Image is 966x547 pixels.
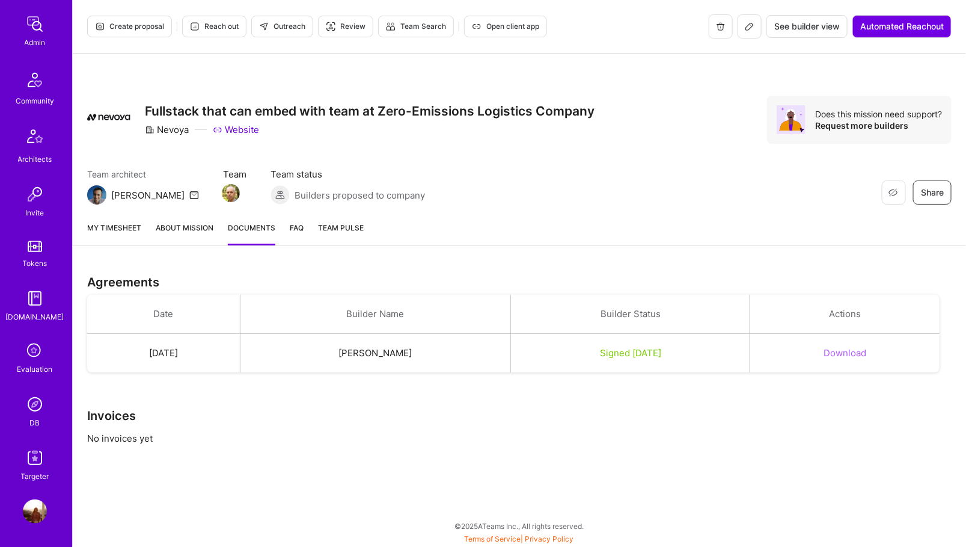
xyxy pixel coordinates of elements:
img: tokens [28,241,42,252]
td: [PERSON_NAME] [240,334,511,373]
div: Invite [26,206,44,219]
i: icon Proposal [95,22,105,31]
p: No invoices yet [87,432,952,445]
span: Team [223,168,246,181]
span: Share [921,187,944,199]
a: My timesheet [87,221,141,246]
img: Admin Search [23,392,47,416]
img: Company Logo [87,96,130,139]
span: Documents [228,221,275,234]
th: Actions [750,295,940,334]
span: Builders proposed to company [295,189,425,202]
div: Does this mission need support? [815,108,942,120]
span: Team Pulse [318,223,364,232]
div: © 2025 ATeams Inc., All rights reserved. [72,511,966,541]
img: admin teamwork [23,12,47,36]
a: About Mission [156,221,213,246]
span: Create proposal [95,21,164,32]
a: FAQ [290,221,304,246]
div: Tokens [23,257,47,270]
a: Terms of Service [465,534,521,543]
img: Team Member Avatar [222,184,240,202]
h3: Invoices [87,409,952,423]
button: Create proposal [87,16,172,37]
div: Targeter [21,470,49,483]
h3: Fullstack that can embed with team at Zero-Emissions Logistics Company [145,104,595,119]
img: Team Architect [87,185,106,205]
span: Team architect [87,168,199,181]
td: [DATE] [87,334,240,373]
div: Community [16,94,54,107]
button: Outreach [251,16,313,37]
i: icon CompanyGray [145,125,154,135]
th: Builder Status [511,295,750,334]
span: Review [326,21,365,32]
button: Open client app [464,16,547,37]
img: User Avatar [23,499,47,524]
span: Outreach [259,21,305,32]
button: Team Search [378,16,454,37]
span: | [465,534,574,543]
a: User Avatar [20,499,50,524]
a: Documents [228,221,275,246]
div: [PERSON_NAME] [111,189,185,202]
span: See builder view [774,20,840,32]
button: See builder view [766,15,848,38]
img: guide book [23,286,47,311]
div: Architects [18,153,52,165]
span: Team status [271,168,425,181]
button: Reach out [182,16,246,37]
span: Team Search [386,21,446,32]
div: DB [30,416,40,429]
a: Team Member Avatar [223,183,239,203]
th: Builder Name [240,295,511,334]
button: Review [318,16,373,37]
button: Download [824,347,866,359]
img: Architects [20,124,49,153]
a: Privacy Policy [525,534,574,543]
div: Evaluation [17,363,53,375]
a: Team Pulse [318,221,364,246]
img: Avatar [777,105,806,134]
i: icon EyeClosed [888,188,898,197]
div: Nevoya [145,123,189,136]
a: Website [213,123,259,136]
div: Signed [DATE] [525,347,735,359]
th: Date [87,295,240,334]
button: Automated Reachout [852,15,952,38]
span: Open client app [472,21,539,32]
i: icon Targeter [326,22,335,31]
h3: Agreements [87,275,952,289]
img: Skill Targeter [23,446,47,470]
img: Builders proposed to company [271,185,290,205]
div: Admin [25,36,46,49]
i: icon Mail [189,190,199,200]
img: Invite [23,182,47,206]
span: Automated Reachout [860,20,944,32]
img: Community [20,66,49,94]
div: [DOMAIN_NAME] [6,311,64,323]
div: Request more builders [815,120,942,131]
i: icon SelectionTeam [23,340,46,363]
span: Reach out [190,21,239,32]
button: Share [913,181,952,205]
